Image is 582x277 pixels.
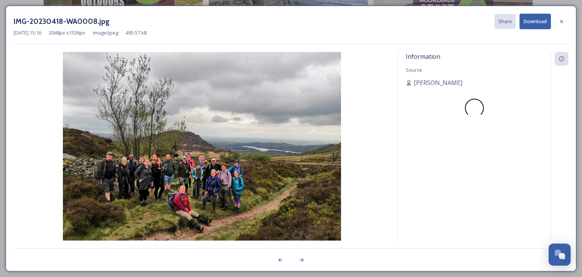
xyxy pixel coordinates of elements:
[406,52,440,61] span: Information
[14,16,110,27] h3: IMG-20230418-WA0008.jpg
[126,29,147,36] span: 495.57 kB
[549,244,571,266] button: Open Chat
[14,29,41,36] span: [DATE] 15:16
[49,29,85,36] span: 2048 px x 1536 px
[494,14,516,29] button: Share
[519,14,551,29] button: Download
[14,52,390,261] img: IMG-20230418-WA0008.jpg
[406,66,422,73] span: Source
[414,78,462,87] span: [PERSON_NAME]
[93,29,118,36] span: image/jpeg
